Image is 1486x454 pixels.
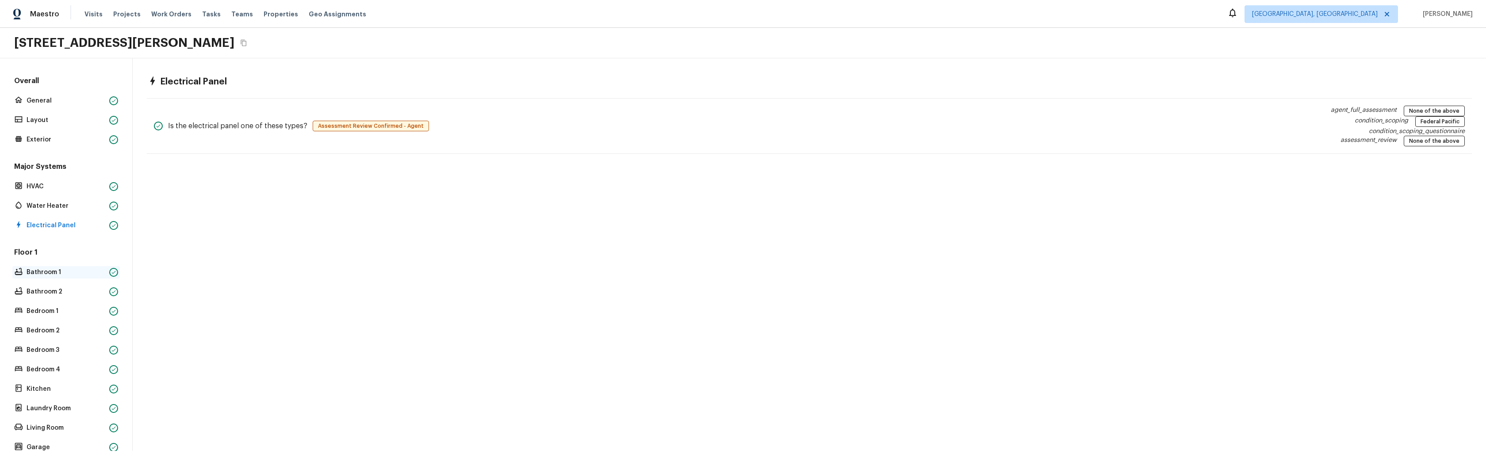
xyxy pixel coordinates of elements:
p: Laundry Room [27,404,106,413]
p: Layout [27,116,106,125]
span: Assessment Review Confirmed - Agent [315,122,427,130]
h5: Overall [12,76,120,88]
p: Bedroom 2 [27,326,106,335]
button: Copy Address [238,37,249,49]
p: condition_scoping [1355,116,1408,127]
span: [GEOGRAPHIC_DATA], [GEOGRAPHIC_DATA] [1252,10,1378,19]
span: Maestro [30,10,59,19]
p: Bathroom 2 [27,287,106,296]
p: Kitchen [27,385,106,393]
span: None of the above [1406,107,1463,115]
p: Bathroom 1 [27,268,106,277]
p: Water Heater [27,202,106,210]
p: Bedroom 4 [27,365,106,374]
span: Tasks [202,11,221,17]
span: None of the above [1406,137,1463,145]
p: condition_scoping_questionnaire [1331,127,1465,136]
h5: Floor 1 [12,248,120,259]
h5: Is the electrical panel one of these types? [168,121,307,131]
span: Properties [264,10,298,19]
p: Electrical Panel [27,221,106,230]
p: assessment_review [1340,136,1397,146]
span: Visits [84,10,103,19]
p: agent_full_assessment [1331,106,1397,116]
span: [PERSON_NAME] [1419,10,1473,19]
p: Garage [27,443,106,452]
span: Work Orders [151,10,191,19]
h4: Electrical Panel [160,76,227,88]
span: Teams [231,10,253,19]
span: Federal Pacific [1417,117,1463,126]
span: Geo Assignments [309,10,366,19]
span: Projects [113,10,141,19]
p: HVAC [27,182,106,191]
p: Living Room [27,423,106,432]
p: General [27,96,106,105]
p: Bedroom 1 [27,307,106,316]
p: Bedroom 3 [27,346,106,355]
h2: [STREET_ADDRESS][PERSON_NAME] [14,35,234,51]
h5: Major Systems [12,162,120,173]
p: Exterior [27,135,106,144]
